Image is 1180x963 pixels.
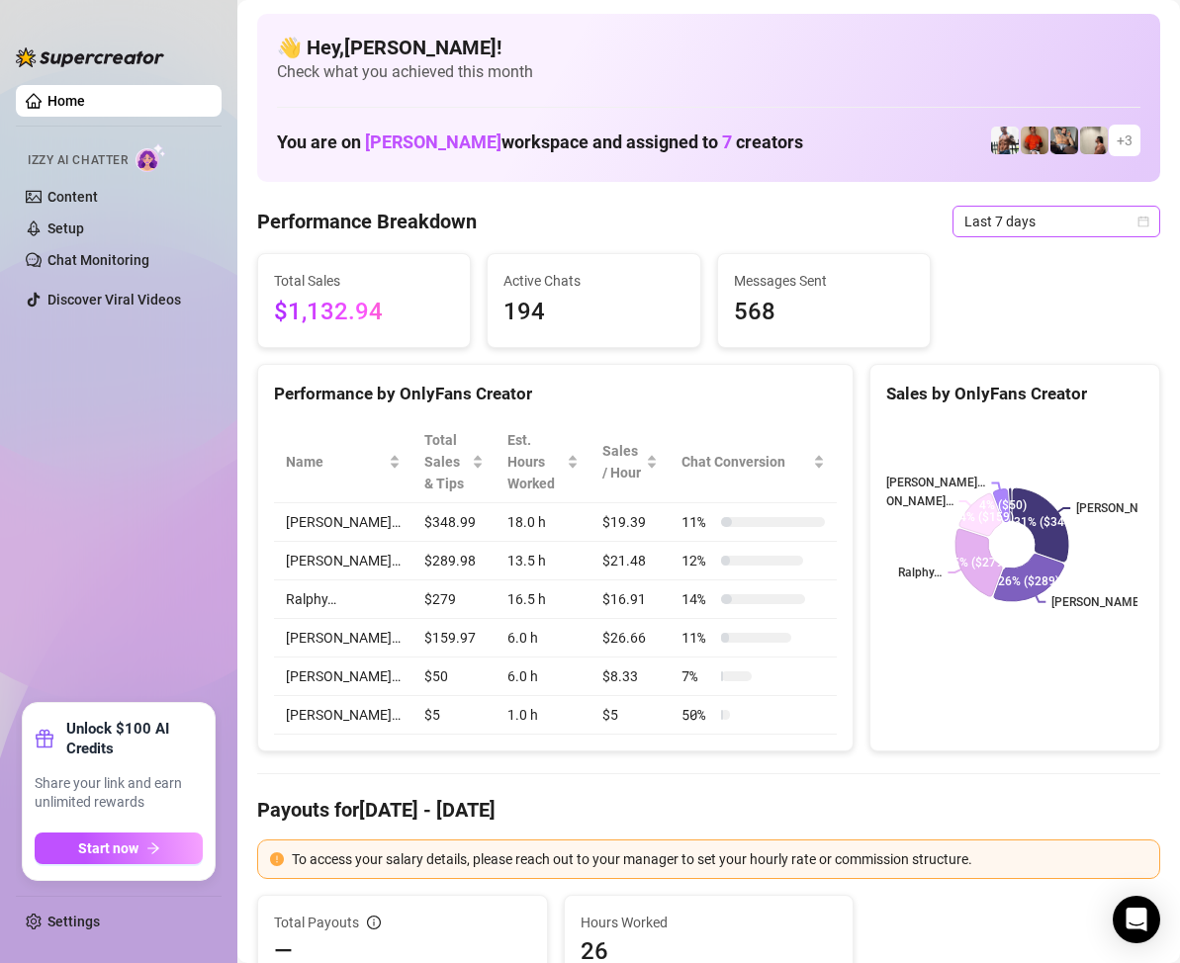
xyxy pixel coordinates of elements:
td: [PERSON_NAME]… [274,696,412,735]
td: 16.5 h [496,580,590,619]
div: Est. Hours Worked [507,429,562,494]
text: Ralphy… [899,566,943,579]
td: 18.0 h [496,503,590,542]
span: Hours Worked [581,912,838,933]
span: Active Chats [503,270,683,292]
span: 194 [503,294,683,331]
h1: You are on workspace and assigned to creators [277,131,803,153]
button: Start nowarrow-right [35,832,203,864]
span: Izzy AI Chatter [28,151,128,170]
td: Ralphy… [274,580,412,619]
img: logo-BBDzfeDw.svg [16,47,164,67]
h4: Performance Breakdown [257,208,477,235]
span: gift [35,729,54,748]
td: $5 [412,696,496,735]
td: $159.97 [412,619,496,657]
th: Sales / Hour [590,421,671,503]
img: Ralphy [1080,127,1108,154]
td: 6.0 h [496,619,590,657]
text: [PERSON_NAME]… [855,494,953,508]
span: 568 [734,294,914,331]
span: arrow-right [146,841,160,855]
span: Messages Sent [734,270,914,292]
span: Total Sales [274,270,454,292]
div: Sales by OnlyFans Creator [886,381,1143,407]
span: Total Sales & Tips [424,429,468,494]
span: + 3 [1117,130,1133,151]
span: Name [286,451,385,473]
text: [PERSON_NAME]… [1052,595,1151,609]
span: calendar [1137,216,1149,227]
span: 11 % [681,511,713,533]
span: 12 % [681,550,713,571]
span: 14 % [681,588,713,610]
div: Open Intercom Messenger [1113,896,1160,943]
th: Name [274,421,412,503]
a: Discover Viral Videos [47,292,181,307]
span: Check what you achieved this month [277,61,1140,83]
th: Total Sales & Tips [412,421,496,503]
a: Chat Monitoring [47,252,149,268]
td: 13.5 h [496,542,590,580]
span: 7 [722,131,732,152]
td: $348.99 [412,503,496,542]
span: 11 % [681,627,713,649]
span: Start now [78,840,138,856]
div: To access your salary details, please reach out to your manager to set your hourly rate or commis... [292,848,1147,870]
span: Last 7 days [964,207,1148,236]
td: [PERSON_NAME]… [274,619,412,657]
td: [PERSON_NAME]… [274,542,412,580]
span: [PERSON_NAME] [365,131,501,152]
h4: 👋 Hey, [PERSON_NAME] ! [277,34,1140,61]
td: $16.91 [590,580,671,619]
a: Setup [47,220,84,236]
a: Home [47,93,85,109]
a: Content [47,189,98,205]
td: $21.48 [590,542,671,580]
img: George [1050,127,1078,154]
td: $8.33 [590,657,671,696]
td: $289.98 [412,542,496,580]
td: 1.0 h [496,696,590,735]
span: Chat Conversion [681,451,809,473]
span: exclamation-circle [270,852,284,866]
span: 50 % [681,704,713,726]
span: Sales / Hour [602,440,643,483]
text: [PERSON_NAME]… [887,477,986,490]
td: [PERSON_NAME]… [274,657,412,696]
span: Share your link and earn unlimited rewards [35,774,203,813]
h4: Payouts for [DATE] - [DATE] [257,796,1160,824]
th: Chat Conversion [670,421,837,503]
td: $5 [590,696,671,735]
span: Total Payouts [274,912,359,933]
img: JUSTIN [991,127,1019,154]
td: $279 [412,580,496,619]
span: info-circle [367,916,381,929]
td: $26.66 [590,619,671,657]
td: [PERSON_NAME]… [274,503,412,542]
td: $19.39 [590,503,671,542]
td: 6.0 h [496,657,590,696]
img: Justin [1021,127,1048,154]
div: Performance by OnlyFans Creator [274,381,837,407]
text: [PERSON_NAME]… [1076,501,1175,515]
a: Settings [47,914,100,929]
strong: Unlock $100 AI Credits [66,719,203,758]
span: $1,132.94 [274,294,454,331]
span: 7 % [681,665,713,687]
td: $50 [412,657,496,696]
img: AI Chatter [136,143,166,172]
